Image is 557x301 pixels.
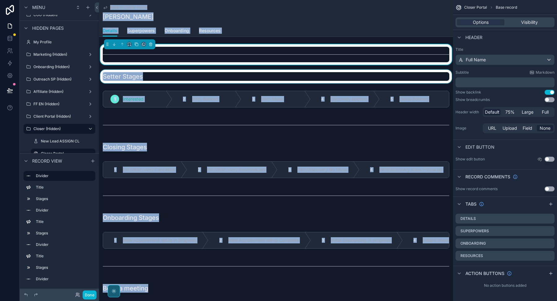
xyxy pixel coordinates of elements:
[36,242,93,247] label: Divider
[36,231,93,236] label: Stages
[465,201,477,207] span: Tabs
[103,28,117,34] span: Details
[33,102,85,107] label: FF EN (Hidden)
[41,139,94,144] label: New Lead ASSIGN CL
[505,109,515,115] span: 75%
[31,136,95,146] a: New Lead ASSIGN CL
[456,157,485,162] label: Show edit button
[32,4,45,11] span: Menu
[33,64,85,69] label: Onboarding (Hidden)
[460,253,483,258] label: Resources
[456,70,469,75] label: Subtitle
[488,125,496,131] span: URL
[32,25,64,31] span: Hidden pages
[460,216,476,221] label: Details
[36,265,93,270] label: Stages
[20,168,99,289] div: scrollable content
[523,125,532,131] span: Field
[110,5,147,10] span: Back to Closer Portal
[456,90,481,95] div: Show backlink
[542,109,549,115] span: Full
[24,37,95,47] a: My Profile
[24,111,95,121] a: Client Portal (Hidden)
[31,149,95,159] a: Closer Portal
[127,25,155,37] a: Superpowers
[36,208,93,213] label: Divider
[36,288,93,293] label: Title
[33,114,85,119] label: Client Portal (Hidden)
[465,144,494,150] span: Edit button
[36,185,93,190] label: Title
[36,219,93,224] label: Title
[24,62,95,72] a: Onboarding (Hidden)
[33,77,85,82] label: Outreach SP (Hidden)
[165,28,189,34] span: Onboarding
[32,158,62,164] span: Record view
[465,34,482,41] span: Header
[521,19,538,25] span: Visibility
[36,277,93,281] label: Divider
[36,173,90,178] label: Divider
[456,97,490,102] div: Show breadcrumbs
[529,70,555,75] a: Markdown
[473,19,489,25] span: Options
[24,74,95,84] a: Outreach SP (Hidden)
[103,12,153,21] h1: [PERSON_NAME]
[36,196,93,201] label: Stages
[41,151,92,156] label: Closer Portal
[165,25,189,37] a: Onboarding
[466,57,486,63] span: Full Name
[83,290,97,299] button: Done
[127,28,155,34] span: Superpowers
[496,5,517,10] span: Base record
[453,281,557,290] div: No action buttons added
[456,77,555,87] div: scrollable content
[33,12,85,17] label: COO (Hidden)
[36,254,93,259] label: Title
[464,5,487,10] span: Closer Portal
[24,99,95,109] a: FF EN (Hidden)
[522,109,533,115] span: Large
[103,25,117,37] a: Details
[33,52,85,57] label: Marketing (Hidden)
[460,229,489,233] label: Superpowers
[24,87,95,97] a: Affiliate (Hidden)
[456,47,555,52] label: Title
[24,10,95,20] a: COO (Hidden)
[33,40,94,45] label: My Profile
[103,5,147,10] a: Back to Closer Portal
[24,124,95,134] a: Closer (Hidden)
[456,186,498,191] div: Show record comments
[540,125,551,131] span: None
[536,70,555,75] span: Markdown
[456,126,480,131] label: Image
[199,28,221,34] span: Resources
[33,126,83,131] label: Closer (Hidden)
[503,125,517,131] span: Upload
[33,89,85,94] label: Affiliate (Hidden)
[460,241,486,246] label: Onboarding
[456,55,555,65] button: Full Name
[465,174,510,180] span: Record comments
[24,50,95,59] a: Marketing (Hidden)
[485,109,499,115] span: Default
[199,25,221,37] a: Resources
[465,270,504,277] span: Action buttons
[456,110,480,115] label: Header width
